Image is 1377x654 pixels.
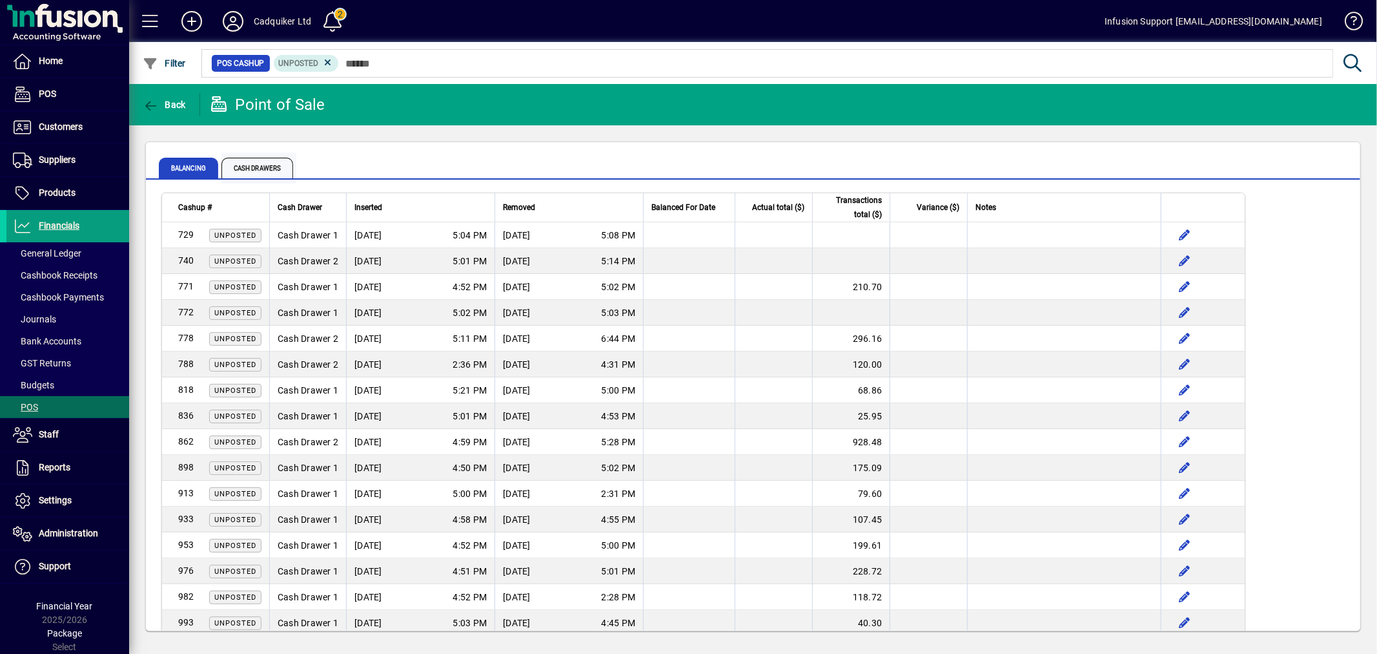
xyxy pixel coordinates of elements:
div: 976 [178,564,261,578]
span: Filter [143,58,186,69]
span: Cashbook Receipts [13,270,97,280]
div: 818 [178,383,261,397]
span: Administration [39,528,98,538]
span: Unposted [214,283,256,291]
span: 5:21 PM [453,384,487,397]
div: 913 [178,487,261,500]
button: Back [139,93,189,116]
a: POS [6,396,129,418]
span: 4:52 PM [453,539,487,552]
span: [DATE] [354,461,382,474]
div: Cash Drawer [278,200,338,215]
td: 228.72 [812,558,890,584]
button: Edit [1174,458,1195,478]
div: Cash Drawer 1 [278,384,338,397]
span: [DATE] [503,332,531,345]
div: Cash Drawer 2 [278,436,338,448]
td: 118.72 [812,584,890,610]
span: 2:28 PM [602,591,636,604]
span: [DATE] [503,306,531,319]
span: [DATE] [354,280,382,293]
span: Unposted [214,386,256,395]
a: Budgets [6,374,129,396]
button: Edit [1174,225,1195,246]
span: [DATE] [503,280,531,293]
span: Unposted [214,593,256,602]
span: POS [13,402,38,412]
div: 993 [178,616,261,629]
td: 68.86 [812,377,890,403]
span: Balanced For Date [651,200,715,215]
button: Edit [1174,354,1195,375]
span: Unposted [214,567,256,576]
a: Products [6,177,129,209]
span: Support [39,561,71,571]
td: 210.70 [812,274,890,300]
button: Edit [1174,302,1195,323]
a: Reports [6,452,129,484]
app-page-header-button: Back [129,93,200,116]
button: Profile [212,10,254,33]
span: Cashup # [178,200,212,215]
span: Transactions total ($) [821,193,882,222]
span: Balancing [159,158,218,178]
div: Cash Drawer 1 [278,513,338,526]
div: 933 [178,512,261,526]
span: [DATE] [503,410,531,423]
span: Back [143,100,186,110]
span: 5:08 PM [602,229,636,242]
span: [DATE] [503,358,531,371]
span: [DATE] [503,565,531,578]
span: Unposted [214,464,256,472]
span: 5:00 PM [453,487,487,500]
span: [DATE] [503,461,531,474]
a: Staff [6,419,129,451]
span: Financials [39,220,79,231]
span: 4:51 PM [453,565,487,578]
span: Inserted [354,200,382,215]
span: 2:36 PM [453,358,487,371]
span: 4:50 PM [453,461,487,474]
span: Unposted [214,438,256,447]
span: 5:04 PM [453,229,487,242]
span: Cashbook Payments [13,292,104,302]
span: 5:00 PM [602,384,636,397]
div: Cash Drawer 1 [278,280,338,293]
div: Cash Drawer 1 [278,565,338,578]
div: 740 [178,254,261,268]
span: Unposted [214,231,256,240]
span: [DATE] [503,591,531,604]
div: Cash Drawer 1 [278,306,338,319]
button: Edit [1174,328,1195,349]
div: Cash Drawer 1 [278,461,338,474]
span: [DATE] [354,436,382,448]
span: Suppliers [39,154,76,165]
span: [DATE] [354,487,382,500]
span: 6:44 PM [602,332,636,345]
span: Unposted [214,257,256,266]
button: Edit [1174,535,1195,556]
span: GST Returns [13,358,71,368]
td: 40.30 [812,610,890,636]
span: Unposted [214,309,256,317]
span: Unposted [214,361,256,369]
span: 5:01 PM [602,565,636,578]
td: 296.16 [812,326,890,352]
button: Edit [1174,277,1195,297]
div: Cashup # [178,200,261,215]
div: Cash Drawer 2 [278,358,338,371]
span: Bank Accounts [13,336,81,346]
span: [DATE] [354,384,382,397]
a: Administration [6,518,129,550]
div: Cash Drawer 1 [278,229,338,242]
span: Notes [975,200,996,215]
td: 199.61 [812,533,890,558]
td: 79.60 [812,481,890,507]
div: Cash Drawer 1 [278,410,338,423]
span: Reports [39,462,70,472]
td: 928.48 [812,429,890,455]
button: Edit [1174,251,1195,271]
span: 5:02 PM [602,461,636,474]
span: 5:02 PM [602,280,636,293]
span: [DATE] [354,358,382,371]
